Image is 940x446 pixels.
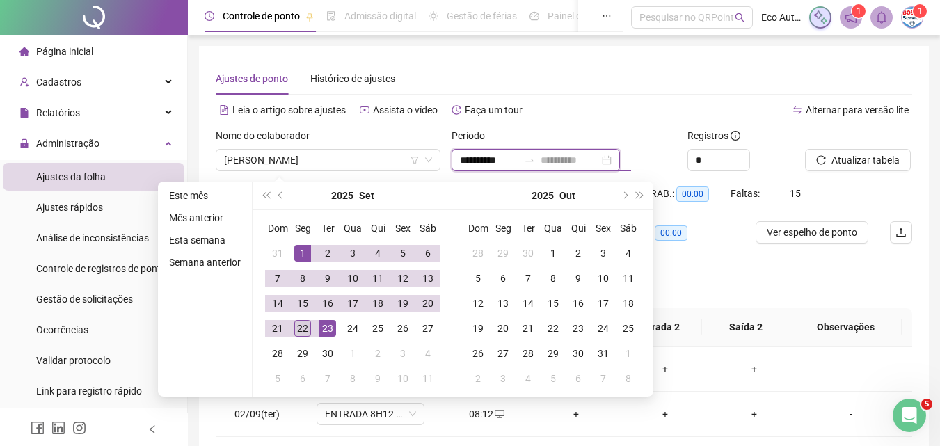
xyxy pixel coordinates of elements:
td: 2025-09-01 [290,241,315,266]
td: 2025-09-03 [340,241,365,266]
div: 1 [344,345,361,362]
div: 18 [620,295,637,312]
span: pushpin [305,13,314,21]
td: 2025-10-07 [315,366,340,391]
div: 29 [294,345,311,362]
span: swap-right [524,154,535,166]
div: 30 [570,345,587,362]
span: Eco Automotive [761,10,801,25]
div: 2 [470,370,486,387]
div: 26 [395,320,411,337]
span: Ajustes da folha [36,171,106,182]
td: 2025-09-25 [365,316,390,341]
button: super-prev-year [258,182,273,209]
td: 2025-10-25 [616,316,641,341]
div: 5 [545,370,561,387]
td: 2025-10-16 [566,291,591,316]
span: down [424,156,433,164]
div: 6 [420,245,436,262]
div: 23 [570,320,587,337]
span: Gestão de solicitações [36,294,133,305]
td: 2025-11-08 [616,366,641,391]
span: Ver espelho de ponto [767,225,857,240]
td: 2025-09-04 [365,241,390,266]
span: Ocorrências [36,324,88,335]
td: 2025-10-04 [616,241,641,266]
td: 2025-10-02 [365,341,390,366]
div: 9 [319,270,336,287]
div: 14 [269,295,286,312]
div: 10 [595,270,612,287]
span: Análise de inconsistências [36,232,149,244]
img: 29668 [902,7,923,28]
div: 6 [495,270,511,287]
div: + [721,361,788,376]
td: 2025-10-17 [591,291,616,316]
th: Dom [265,216,290,241]
span: file-done [326,11,336,21]
span: Assista o vídeo [373,104,438,116]
td: 2025-09-10 [340,266,365,291]
button: next-year [616,182,632,209]
span: linkedin [51,421,65,435]
span: clock-circle [205,11,214,21]
td: 2025-09-15 [290,291,315,316]
td: 2025-09-21 [265,316,290,341]
img: sparkle-icon.fc2bf0ac1784a2077858766a79e2daf3.svg [813,10,828,25]
div: + [632,406,699,422]
td: 2025-10-31 [591,341,616,366]
span: Alternar para versão lite [806,104,909,116]
div: + [721,406,788,422]
span: Cadastros [36,77,81,88]
td: 2025-10-06 [290,366,315,391]
td: 2025-09-27 [415,316,440,341]
td: 2025-09-26 [390,316,415,341]
th: Ter [315,216,340,241]
div: 12 [470,295,486,312]
iframe: Intercom live chat [893,399,926,432]
td: 2025-11-03 [491,366,516,391]
td: 2025-10-10 [390,366,415,391]
div: 9 [570,270,587,287]
div: 6 [294,370,311,387]
div: 11 [369,270,386,287]
div: 17 [344,295,361,312]
div: 28 [470,245,486,262]
th: Qui [566,216,591,241]
span: instagram [72,421,86,435]
div: 6 [570,370,587,387]
div: 25 [369,320,386,337]
span: file [19,108,29,118]
div: 26 [470,345,486,362]
div: 15 [545,295,561,312]
span: 15 [790,188,801,199]
div: 2 [369,345,386,362]
span: 1 [857,6,861,16]
td: 2025-11-01 [616,341,641,366]
span: history [452,105,461,115]
span: filter [411,156,419,164]
div: 14 [520,295,536,312]
th: Qua [541,216,566,241]
td: 2025-09-22 [290,316,315,341]
div: 3 [395,345,411,362]
td: 2025-09-24 [340,316,365,341]
span: Link para registro rápido [36,385,142,397]
span: Painel do DP [548,10,602,22]
span: search [735,13,745,23]
div: 10 [344,270,361,287]
button: year panel [532,182,554,209]
span: Atualizar tabela [831,152,900,168]
span: WANDER LUIZ GABRIEL [224,150,432,170]
th: Seg [491,216,516,241]
div: 4 [369,245,386,262]
sup: Atualize o seu contato no menu Meus Dados [913,4,927,18]
span: Controle de ponto [223,10,300,22]
div: 1 [545,245,561,262]
td: 2025-10-02 [566,241,591,266]
div: 7 [520,270,536,287]
div: 4 [620,245,637,262]
div: 28 [520,345,536,362]
div: 12 [395,270,411,287]
span: sun [429,11,438,21]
